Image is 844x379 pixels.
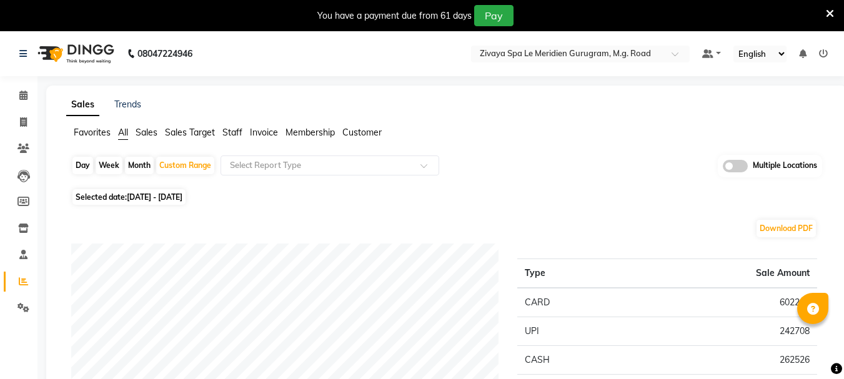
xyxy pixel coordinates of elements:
td: 242708 [687,317,817,345]
td: UPI [517,317,687,345]
td: CARD [517,288,687,317]
td: CASH [517,345,687,374]
span: Staff [222,127,242,138]
span: Invoice [250,127,278,138]
span: Multiple Locations [753,160,817,172]
th: Sale Amount [687,258,817,288]
img: logo [32,36,117,71]
div: You have a payment due from 61 days [317,9,472,22]
span: [DATE] - [DATE] [127,192,182,202]
td: 262526 [687,345,817,374]
span: Sales [136,127,157,138]
div: Week [96,157,122,174]
span: Customer [342,127,382,138]
th: Type [517,258,687,288]
iframe: chat widget [792,329,832,367]
div: Custom Range [156,157,214,174]
div: Month [125,157,154,174]
span: Membership [285,127,335,138]
span: Selected date: [72,189,186,205]
span: Sales Target [165,127,215,138]
span: Favorites [74,127,111,138]
td: 602232 [687,288,817,317]
b: 08047224946 [137,36,192,71]
button: Download PDF [757,220,816,237]
a: Sales [66,94,99,116]
a: Trends [114,99,141,110]
button: Pay [474,5,514,26]
div: Day [72,157,93,174]
span: All [118,127,128,138]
